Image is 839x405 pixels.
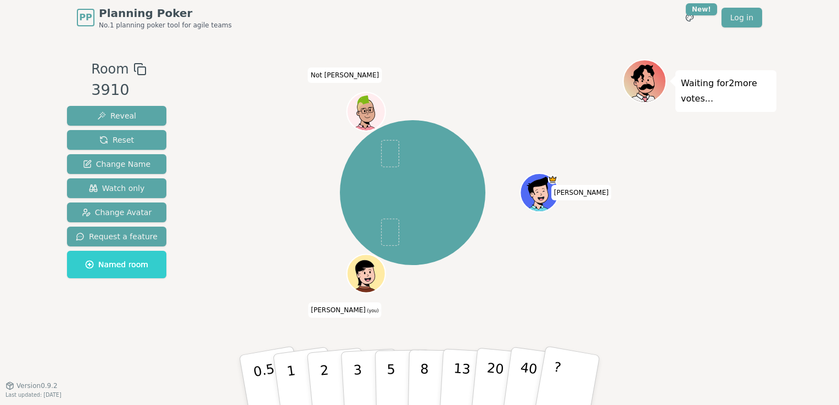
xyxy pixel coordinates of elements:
[348,256,384,292] button: Click to change your avatar
[5,392,61,398] span: Last updated: [DATE]
[99,5,232,21] span: Planning Poker
[551,185,612,200] span: Click to change your name
[308,302,381,318] span: Click to change your name
[5,381,58,390] button: Version0.9.2
[681,76,771,106] p: Waiting for 2 more votes...
[547,175,557,184] span: Matt is the host
[89,183,145,194] span: Watch only
[67,227,166,246] button: Request a feature
[67,203,166,222] button: Change Avatar
[16,381,58,390] span: Version 0.9.2
[82,207,152,218] span: Change Avatar
[680,8,700,27] button: New!
[366,308,379,313] span: (you)
[67,251,166,278] button: Named room
[308,67,382,83] span: Click to change your name
[79,11,92,24] span: PP
[99,21,232,30] span: No.1 planning poker tool for agile teams
[67,154,166,174] button: Change Name
[99,134,134,145] span: Reset
[686,3,717,15] div: New!
[97,110,136,121] span: Reveal
[91,59,128,79] span: Room
[67,130,166,150] button: Reset
[721,8,762,27] a: Log in
[67,106,166,126] button: Reveal
[77,5,232,30] a: PPPlanning PokerNo.1 planning poker tool for agile teams
[91,79,146,102] div: 3910
[85,259,148,270] span: Named room
[76,231,158,242] span: Request a feature
[83,159,150,170] span: Change Name
[67,178,166,198] button: Watch only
